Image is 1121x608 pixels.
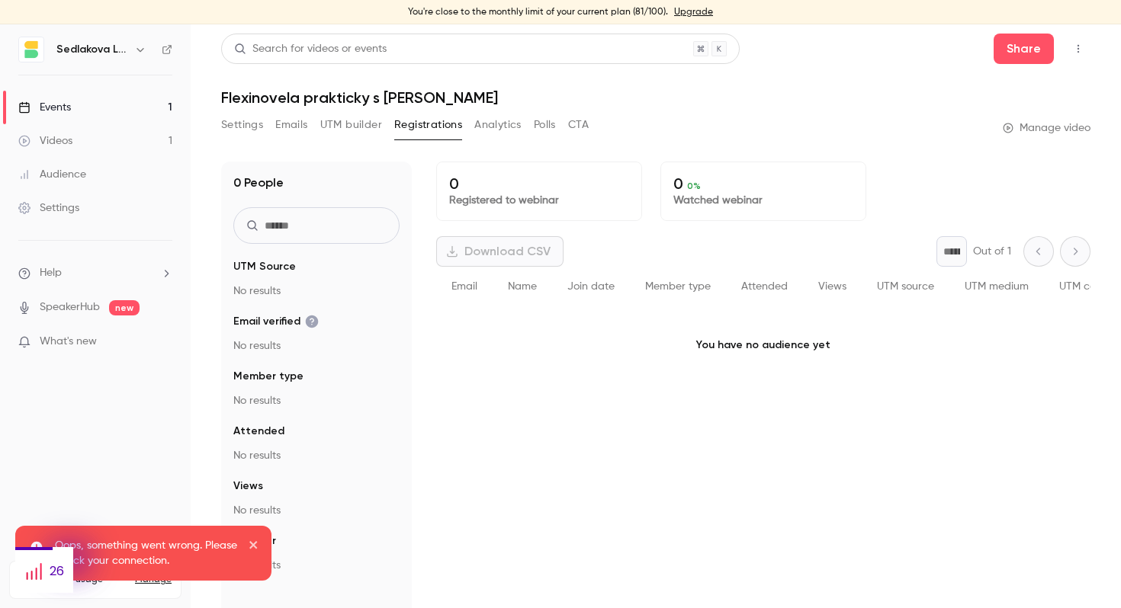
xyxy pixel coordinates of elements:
span: Attended [741,281,788,292]
p: Out of 1 [973,244,1011,259]
span: Email [451,281,477,292]
h1: Flexinovela prakticky s [PERSON_NAME] [221,88,1090,107]
h1: 0 People [233,174,284,192]
div: Videos [18,133,72,149]
span: Email verified [233,314,319,329]
span: Help [40,265,62,281]
p: No results [233,503,400,518]
div: 26 [15,550,73,593]
span: Views [818,281,846,292]
a: Upgrade [674,6,713,18]
span: 0 % [687,181,701,191]
button: Settings [221,113,263,137]
button: Polls [534,113,556,137]
button: UTM builder [320,113,382,137]
span: Member type [645,281,711,292]
div: Search for videos or events [234,41,387,57]
div: Audience [18,167,86,182]
p: No results [233,393,400,408]
button: Emails [275,113,307,137]
p: Registered to webinar [449,193,629,208]
p: No results [233,558,400,573]
span: UTM source [877,281,934,292]
button: close [249,538,259,556]
div: Events [18,100,71,115]
button: CTA [568,113,589,137]
p: Oops, something went wrong. Please check your connection. [55,538,238,568]
li: help-dropdown-opener [18,265,172,281]
p: 0 [449,174,629,193]
p: No results [233,283,400,299]
p: No results [233,338,400,354]
button: Registrations [394,113,462,137]
span: UTM medium [965,281,1029,292]
span: Member type [233,369,304,384]
section: facet-groups [233,259,400,573]
button: Analytics [474,113,522,137]
span: What's new [40,334,97,350]
p: No results [233,448,400,463]
span: Join date [567,281,615,292]
p: Watched webinar [673,193,853,208]
button: Share [994,34,1054,64]
a: Manage video [1003,120,1090,136]
span: UTM Source [233,259,296,274]
span: new [109,300,140,315]
p: You have no audience yet [436,307,1090,383]
p: 0 [673,174,853,193]
h6: Sedlakova Legal [56,42,128,57]
span: Name [508,281,537,292]
img: Sedlakova Legal [19,37,43,62]
a: SpeakerHub [40,299,100,315]
span: Attended [233,424,284,439]
span: Views [233,478,263,494]
div: Settings [18,200,79,216]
